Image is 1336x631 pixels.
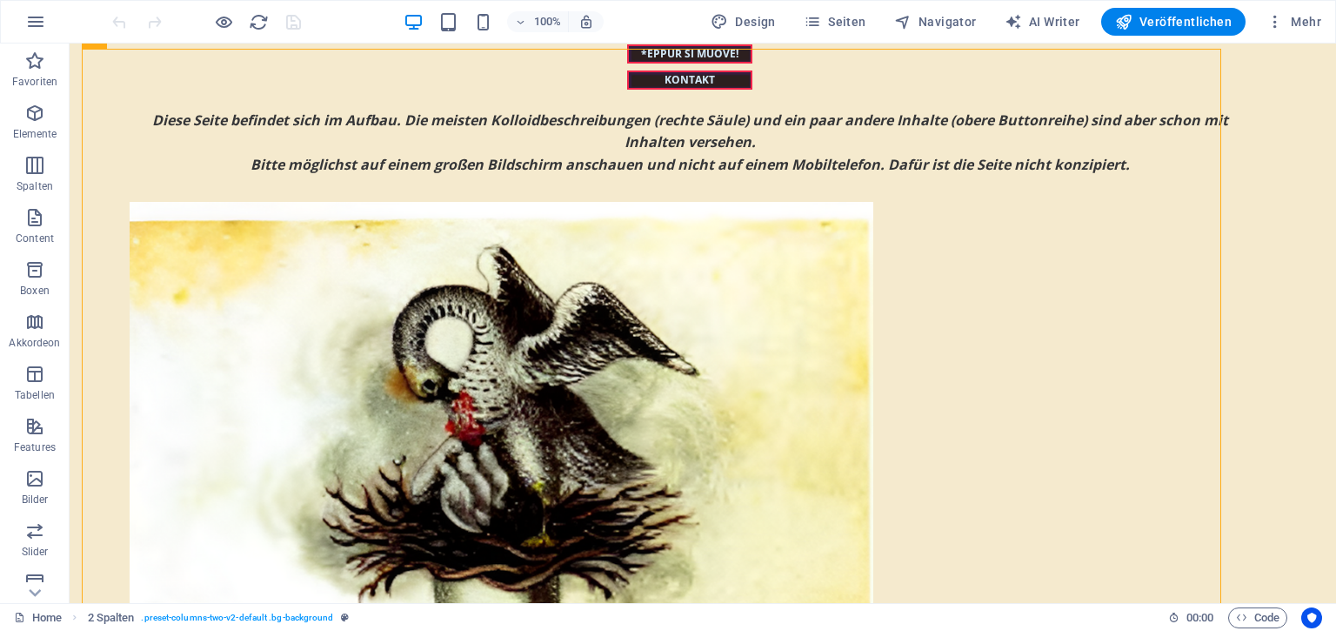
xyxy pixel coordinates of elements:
[507,11,569,32] button: 100%
[1236,608,1279,628] span: Code
[578,14,594,30] i: Bei Größenänderung Zoomstufe automatisch an das gewählte Gerät anpassen.
[14,440,56,454] p: Features
[998,8,1087,36] button: AI Writer
[13,127,57,141] p: Elemente
[248,11,269,32] button: reload
[17,179,53,193] p: Spalten
[22,545,49,559] p: Slider
[9,336,60,350] p: Akkordeon
[22,493,49,507] p: Bilder
[797,8,873,36] button: Seiten
[1186,608,1213,628] span: 00 00
[1266,13,1321,30] span: Mehr
[12,75,57,89] p: Favoriten
[804,13,866,30] span: Seiten
[14,608,62,628] a: Klick, um Auswahl aufzuheben. Doppelklick öffnet Seitenverwaltung
[1168,608,1214,628] h6: Session-Zeit
[1005,13,1080,30] span: AI Writer
[1101,8,1246,36] button: Veröffentlichen
[16,232,54,245] p: Content
[213,11,234,32] button: Klicke hier, um den Vorschau-Modus zu verlassen
[88,608,349,628] nav: breadcrumb
[249,12,269,32] i: Seite neu laden
[894,13,977,30] span: Navigator
[1199,611,1201,624] span: :
[141,608,333,628] span: . preset-columns-two-v2-default .bg-background
[15,388,55,402] p: Tabellen
[1301,608,1322,628] button: Usercentrics
[533,11,561,32] h6: 100%
[20,284,50,298] p: Boxen
[88,608,135,628] span: Klick zum Auswählen. Doppelklick zum Bearbeiten
[711,13,776,30] span: Design
[341,613,349,622] i: Dieses Element ist ein anpassbares Preset
[887,8,984,36] button: Navigator
[1115,13,1232,30] span: Veröffentlichen
[1259,8,1328,36] button: Mehr
[704,8,783,36] div: Design (Strg+Alt+Y)
[1228,608,1287,628] button: Code
[704,8,783,36] button: Design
